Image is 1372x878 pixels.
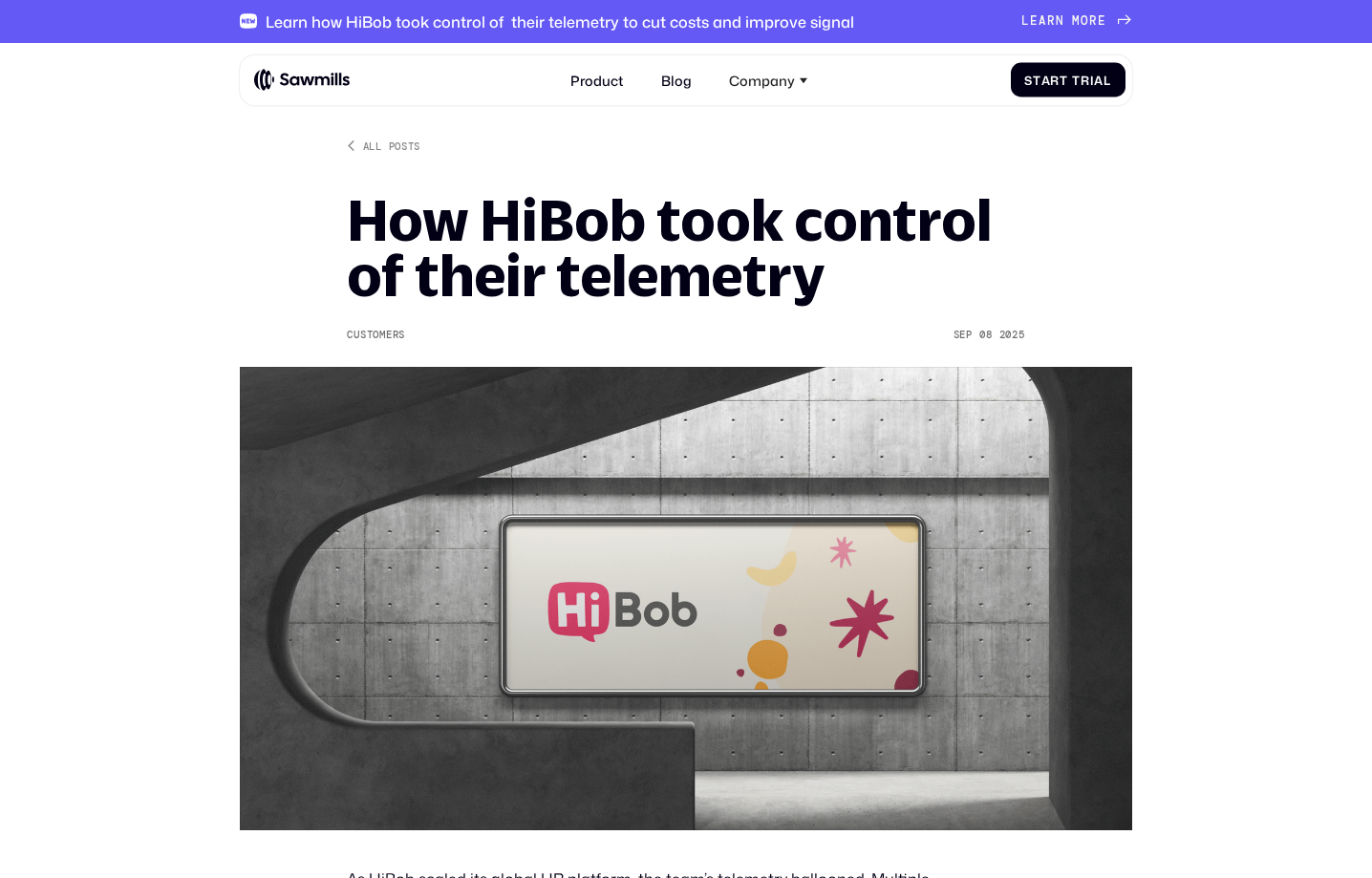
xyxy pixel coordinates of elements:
span: a [1039,14,1047,29]
a: All posts [347,139,420,152]
a: Product [560,61,633,98]
span: S [1024,73,1033,87]
span: m [1072,14,1081,29]
span: r [1089,14,1098,29]
span: T [1072,73,1081,87]
span: e [1098,14,1106,29]
span: r [1081,73,1090,87]
div: Learn how HiBob took control of their telemetry to cut costs and improve signal [266,12,854,31]
div: 08 [979,329,992,341]
span: L [1021,14,1030,29]
h1: How HiBob took control of their telemetry [347,192,1024,303]
span: i [1090,73,1095,87]
div: Customers [347,329,404,341]
span: t [1033,73,1041,87]
span: r [1047,14,1056,29]
div: Company [729,72,795,88]
div: Sep [954,329,973,341]
div: All posts [363,139,420,152]
span: a [1094,73,1104,87]
a: StartTrial [1011,62,1125,97]
a: Blog [651,61,702,98]
div: Company [718,61,819,98]
span: a [1041,73,1051,87]
span: t [1060,73,1068,87]
span: e [1030,14,1039,29]
a: Learnmore [1021,14,1131,29]
div: 2025 [999,329,1025,341]
span: l [1104,73,1111,87]
span: n [1056,14,1064,29]
span: o [1081,14,1089,29]
span: r [1050,73,1060,87]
